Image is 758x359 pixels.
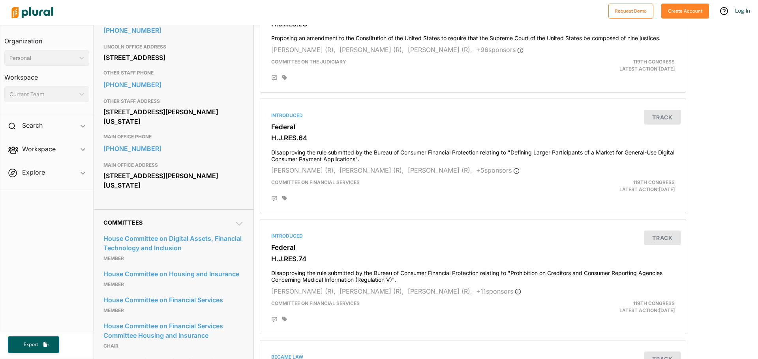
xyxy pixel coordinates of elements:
[271,46,336,54] span: [PERSON_NAME] (R),
[476,46,523,54] span: + 96 sponsor s
[542,300,681,314] div: Latest Action: [DATE]
[608,6,653,15] a: Request Demo
[542,179,681,193] div: Latest Action: [DATE]
[408,46,472,54] span: [PERSON_NAME] (R),
[340,46,404,54] span: [PERSON_NAME] (R),
[644,110,681,125] button: Track
[476,166,520,174] span: + 5 sponsor s
[282,195,287,201] div: Add tags
[476,287,521,295] span: + 11 sponsor s
[735,7,750,14] a: Log In
[271,134,675,142] h3: H.J.RES.64
[103,219,143,226] span: Committees
[103,341,244,351] p: Chair
[18,341,43,348] span: Export
[661,4,709,19] button: Create Account
[408,166,472,174] span: [PERSON_NAME] (R),
[271,123,675,131] h3: Federal
[103,68,244,78] h3: OTHER STAFF PHONE
[4,30,89,47] h3: Organization
[633,300,675,306] span: 119th Congress
[22,121,43,130] h2: Search
[103,52,244,63] div: [STREET_ADDRESS]
[340,287,404,295] span: [PERSON_NAME] (R),
[9,54,76,62] div: Personal
[271,75,278,81] div: Add Position Statement
[408,287,472,295] span: [PERSON_NAME] (R),
[8,336,59,353] button: Export
[271,145,675,163] h4: Disapproving the rule submitted by the Bureau of Consumer Financial Protection relating to "Defin...
[271,112,675,119] div: Introduced
[103,280,244,289] p: Member
[103,254,244,263] p: Member
[542,58,681,73] div: Latest Action: [DATE]
[103,24,244,36] a: [PHONE_NUMBER]
[271,255,675,263] h3: H.J.RES.74
[271,31,675,42] h4: Proposing an amendment to the Constitution of the United States to require that the Supreme Court...
[103,79,244,91] a: [PHONE_NUMBER]
[661,6,709,15] a: Create Account
[103,97,244,106] h3: OTHER STAFF ADDRESS
[608,4,653,19] button: Request Demo
[103,233,244,254] a: House Committee on Digital Assets, Financial Technology and Inclusion
[103,306,244,315] p: Member
[4,66,89,83] h3: Workspace
[271,300,360,306] span: Committee on Financial Services
[271,244,675,251] h3: Federal
[103,42,244,52] h3: LINCOLN OFFICE ADDRESS
[340,166,404,174] span: [PERSON_NAME] (R),
[103,170,244,191] div: [STREET_ADDRESS][PERSON_NAME][US_STATE]
[103,268,244,280] a: House Committee on Housing and Insurance
[271,195,278,202] div: Add Position Statement
[103,143,244,154] a: [PHONE_NUMBER]
[103,132,244,141] h3: MAIN OFFICE PHONE
[282,316,287,322] div: Add tags
[103,106,244,127] div: [STREET_ADDRESS][PERSON_NAME][US_STATE]
[644,231,681,245] button: Track
[271,233,675,240] div: Introduced
[103,294,244,306] a: House Committee on Financial Services
[103,160,244,170] h3: MAIN OFFICE ADDRESS
[271,59,346,65] span: Committee on the Judiciary
[271,179,360,185] span: Committee on Financial Services
[103,320,244,341] a: House Committee on Financial Services Committee Housing and Insurance
[633,59,675,65] span: 119th Congress
[271,287,336,295] span: [PERSON_NAME] (R),
[271,266,675,283] h4: Disapproving the rule submitted by the Bureau of Consumer Financial Protection relating to "Prohi...
[271,166,336,174] span: [PERSON_NAME] (R),
[9,90,76,99] div: Current Team
[282,75,287,80] div: Add tags
[271,316,278,323] div: Add Position Statement
[633,179,675,185] span: 119th Congress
